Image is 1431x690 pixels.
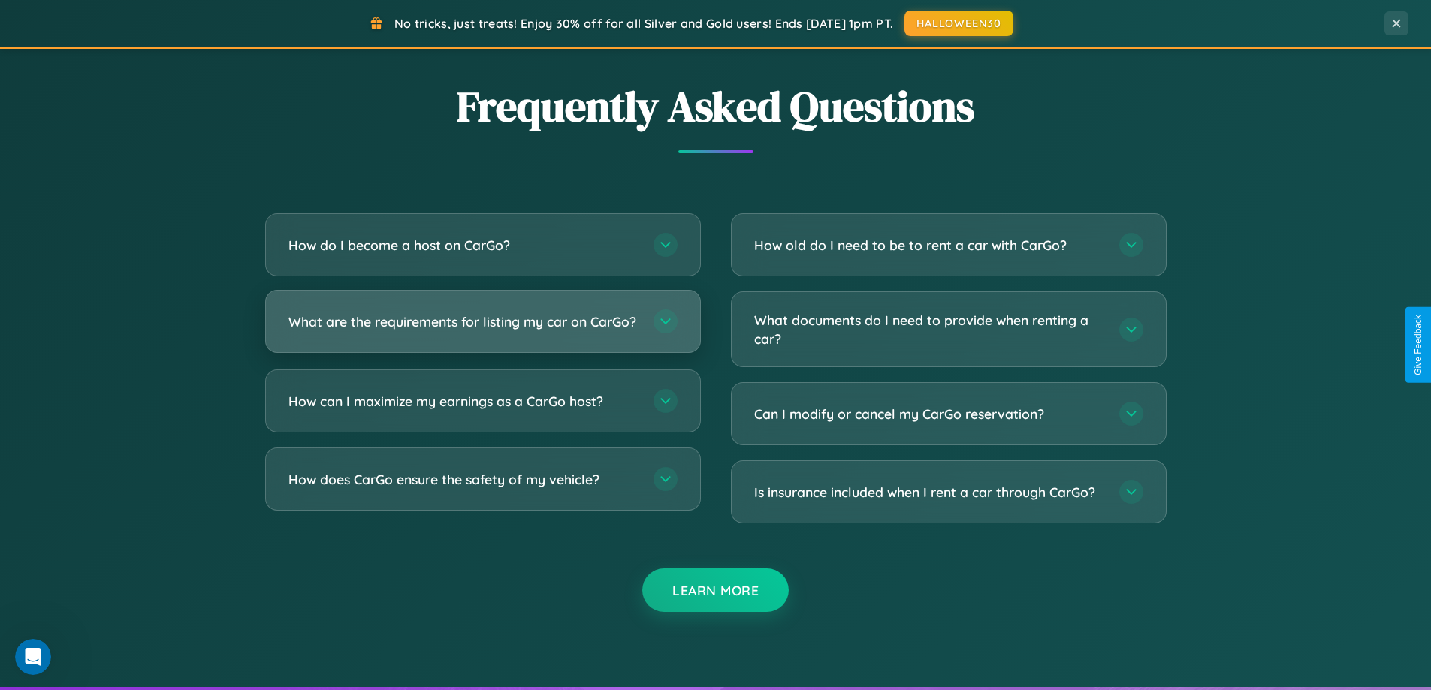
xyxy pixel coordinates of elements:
h3: What are the requirements for listing my car on CarGo? [288,312,639,331]
h3: How old do I need to be to rent a car with CarGo? [754,236,1104,255]
div: Give Feedback [1413,315,1423,375]
h3: Is insurance included when I rent a car through CarGo? [754,483,1104,502]
button: Learn More [642,568,789,612]
h2: Frequently Asked Questions [265,77,1167,135]
iframe: Intercom live chat [15,639,51,675]
h3: What documents do I need to provide when renting a car? [754,311,1104,348]
h3: How can I maximize my earnings as a CarGo host? [288,392,639,411]
span: No tricks, just treats! Enjoy 30% off for all Silver and Gold users! Ends [DATE] 1pm PT. [394,16,893,31]
button: HALLOWEEN30 [904,11,1013,36]
h3: Can I modify or cancel my CarGo reservation? [754,405,1104,423]
h3: How does CarGo ensure the safety of my vehicle? [288,470,639,489]
h3: How do I become a host on CarGo? [288,236,639,255]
